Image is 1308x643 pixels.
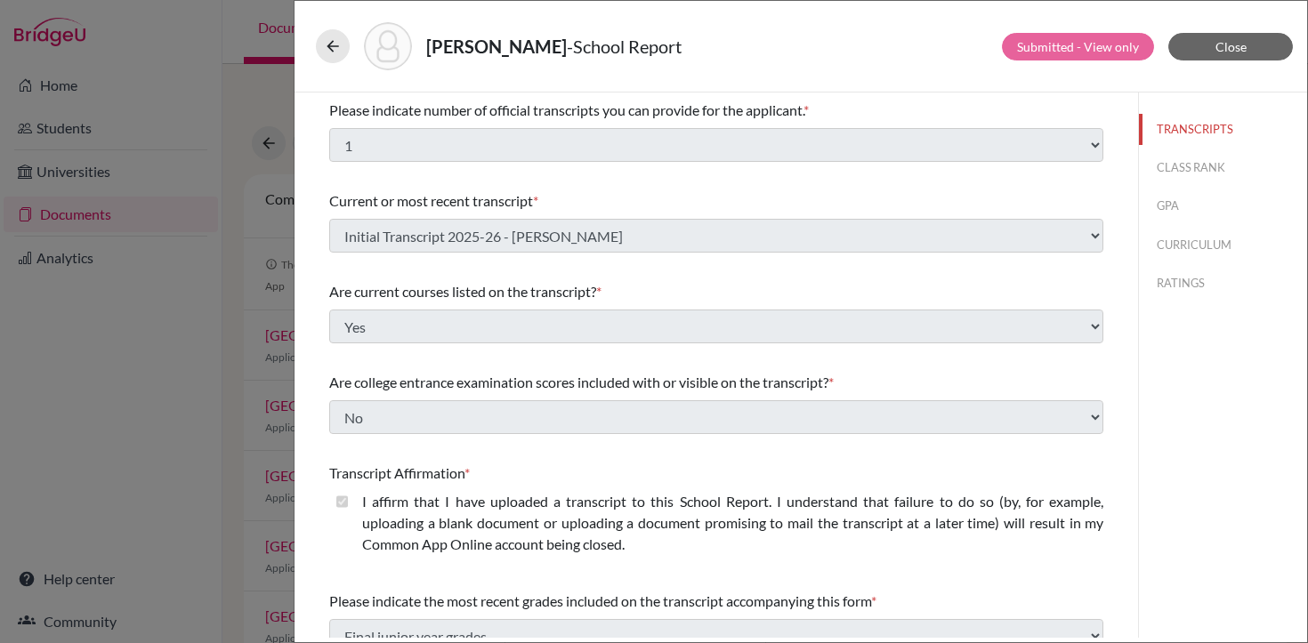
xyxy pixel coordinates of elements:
[329,283,596,300] span: Are current courses listed on the transcript?
[362,491,1103,555] label: I affirm that I have uploaded a transcript to this School Report. I understand that failure to do...
[1139,190,1307,221] button: GPA
[426,36,567,57] strong: [PERSON_NAME]
[329,592,871,609] span: Please indicate the most recent grades included on the transcript accompanying this form
[1139,152,1307,183] button: CLASS RANK
[329,101,803,118] span: Please indicate number of official transcripts you can provide for the applicant.
[567,36,682,57] span: - School Report
[1139,268,1307,299] button: RATINGS
[329,464,464,481] span: Transcript Affirmation
[1139,114,1307,145] button: TRANSCRIPTS
[329,374,828,390] span: Are college entrance examination scores included with or visible on the transcript?
[1139,229,1307,261] button: CURRICULUM
[329,192,533,209] span: Current or most recent transcript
